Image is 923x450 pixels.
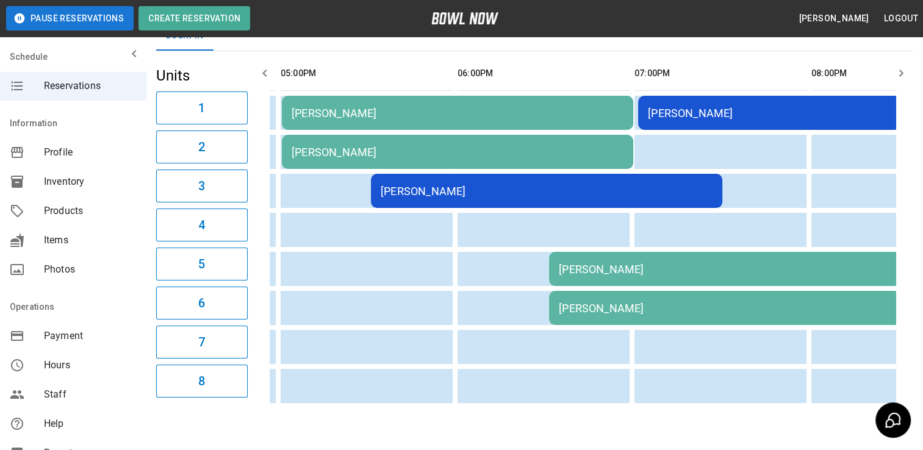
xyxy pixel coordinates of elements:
[431,12,498,24] img: logo
[292,107,623,120] div: [PERSON_NAME]
[156,287,248,320] button: 6
[138,6,250,30] button: Create Reservation
[156,365,248,398] button: 8
[44,416,137,431] span: Help
[156,91,248,124] button: 1
[458,56,630,91] th: 06:00PM
[198,137,205,157] h6: 2
[559,302,891,315] div: [PERSON_NAME]
[879,7,923,30] button: Logout
[44,204,137,218] span: Products
[281,56,453,91] th: 05:00PM
[44,233,137,248] span: Items
[44,174,137,189] span: Inventory
[44,262,137,277] span: Photos
[794,7,874,30] button: [PERSON_NAME]
[198,254,205,274] h6: 5
[99,51,905,408] table: sticky table
[198,371,205,391] h6: 8
[156,66,248,85] h5: Units
[381,185,713,198] div: [PERSON_NAME]
[6,6,134,30] button: Pause Reservations
[44,145,137,160] span: Profile
[559,263,891,276] div: [PERSON_NAME]
[198,176,205,196] h6: 3
[634,56,806,91] th: 07:00PM
[648,107,891,120] div: [PERSON_NAME]
[156,209,248,241] button: 4
[44,387,137,402] span: Staff
[156,170,248,202] button: 3
[156,248,248,280] button: 5
[156,130,248,163] button: 2
[44,358,137,373] span: Hours
[198,332,205,352] h6: 7
[44,79,137,93] span: Reservations
[198,215,205,235] h6: 4
[156,326,248,359] button: 7
[44,329,137,343] span: Payment
[292,146,623,159] div: [PERSON_NAME]
[198,98,205,118] h6: 1
[198,293,205,313] h6: 6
